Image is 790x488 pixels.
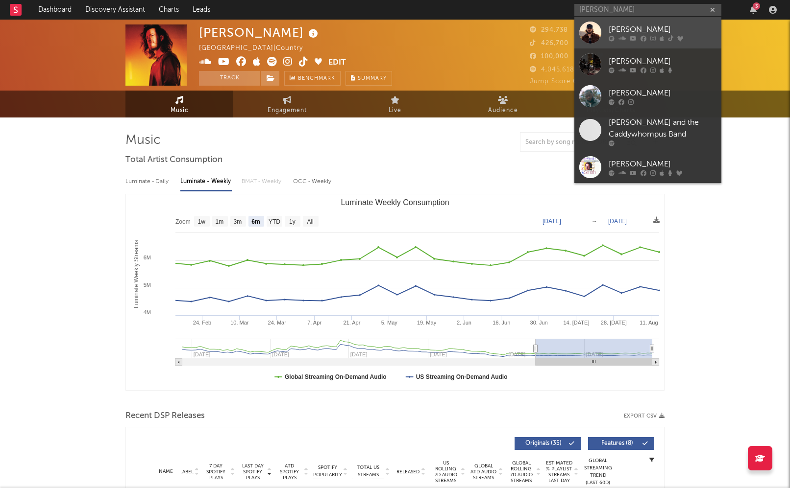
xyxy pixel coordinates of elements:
span: Music [171,105,189,116]
a: [PERSON_NAME] and the Caddywhompus Band [574,112,721,151]
text: All [307,218,313,225]
span: Engagement [268,105,307,116]
span: Last Day Spotify Plays [240,463,266,481]
span: 7 Day Spotify Plays [203,463,229,481]
button: Track [199,71,260,86]
span: 4,045,618 Monthly Listeners [530,67,634,73]
div: [PERSON_NAME] [609,23,716,35]
text: 24. Feb [193,320,211,325]
button: Summary [346,71,392,86]
svg: Luminate Weekly Consumption [126,194,664,390]
text: 1m [216,218,224,225]
button: Export CSV [624,413,665,419]
div: Luminate - Weekly [180,173,232,190]
text: Luminate Weekly Streams [133,240,140,308]
text: 6m [251,218,260,225]
text: Luminate Weekly Consumption [341,198,449,207]
text: 1y [289,218,296,225]
text: 19. May [417,320,437,325]
text: 4M [144,309,151,315]
span: Originals ( 35 ) [521,441,566,446]
text: 6M [144,255,151,260]
span: Spotify Popularity [313,464,342,479]
span: Summary [358,76,387,81]
a: Music [125,91,233,117]
a: [PERSON_NAME] [574,48,721,80]
span: Global Rolling 7D Audio Streams [508,460,535,484]
span: Estimated % Playlist Streams Last Day [545,460,572,484]
div: Luminate - Daily [125,173,171,190]
span: 294,738 [530,27,568,33]
text: 21. Apr [343,320,360,325]
div: 3 [753,2,760,10]
span: Released [396,469,420,475]
button: Edit [328,57,346,69]
text: 3m [234,218,242,225]
text: 2. Jun [457,320,471,325]
text: Zoom [175,218,191,225]
text: 5M [144,282,151,288]
text: → [592,218,597,225]
div: Name [155,468,176,475]
a: Benchmark [284,71,341,86]
div: [GEOGRAPHIC_DATA] | Country [199,43,314,54]
text: 7. Apr [307,320,321,325]
span: Jump Score: 68.2 [530,78,588,85]
div: [PERSON_NAME] [609,55,716,67]
text: US Streaming On-Demand Audio [416,373,508,380]
span: Features ( 8 ) [594,441,640,446]
a: Audience [449,91,557,117]
span: Total Artist Consumption [125,154,222,166]
span: 426,700 [530,40,568,46]
text: [DATE] [543,218,561,225]
text: YTD [269,218,280,225]
div: [PERSON_NAME] [199,24,321,41]
a: [PERSON_NAME] [574,80,721,112]
input: Search by song name or URL [520,139,624,146]
a: Playlists/Charts [557,91,665,117]
span: Live [389,105,401,116]
text: 14. [DATE] [563,320,589,325]
a: Live [341,91,449,117]
div: [PERSON_NAME] [609,87,716,99]
text: 1w [198,218,206,225]
span: ATD Spotify Plays [276,463,302,481]
text: 5. May [381,320,398,325]
text: 10. Mar [230,320,249,325]
span: Audience [488,105,518,116]
span: Label [180,469,194,475]
span: Global ATD Audio Streams [470,463,497,481]
text: 11. Aug [640,320,658,325]
div: Global Streaming Trend (Last 60D) [583,457,613,487]
text: [DATE] [608,218,627,225]
text: Global Streaming On-Demand Audio [285,373,387,380]
div: OCC - Weekly [293,173,332,190]
a: Engagement [233,91,341,117]
text: 28. [DATE] [601,320,627,325]
span: 100,000 [530,53,568,60]
span: Total US Streams [352,464,384,479]
text: 30. Jun [530,320,548,325]
a: [PERSON_NAME] [574,17,721,48]
span: Benchmark [298,73,335,85]
text: 24. Mar [268,320,287,325]
button: Originals(35) [515,437,581,450]
div: [PERSON_NAME] [609,158,716,170]
span: US Rolling 7D Audio Streams [432,460,459,484]
button: 3 [750,6,757,14]
span: Recent DSP Releases [125,410,205,422]
text: 16. Jun [493,320,510,325]
a: [PERSON_NAME] [574,151,721,183]
input: Search for artists [574,4,721,16]
div: [PERSON_NAME] and the Caddywhompus Band [609,117,716,140]
button: Features(8) [588,437,654,450]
